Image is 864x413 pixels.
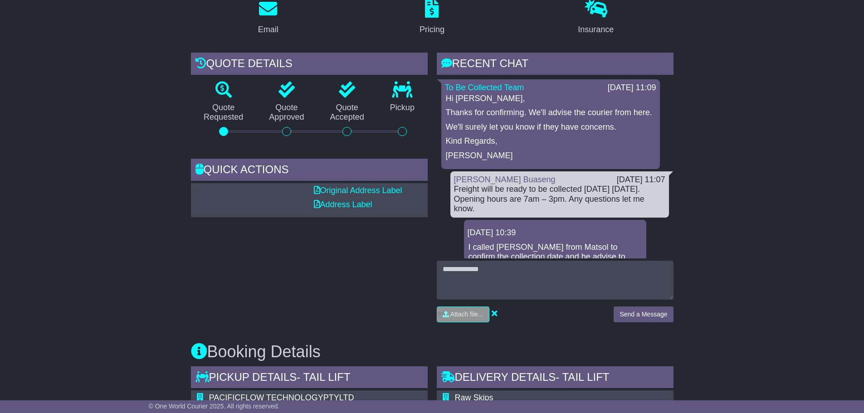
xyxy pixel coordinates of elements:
[258,24,278,36] div: Email
[446,108,655,118] p: Thanks for confirming. We'll advise the courier from here.
[209,393,354,402] span: PACIFICFLOW TECHNOLOGYPTYLTD
[317,103,377,122] p: Quote Accepted
[556,371,609,383] span: - Tail Lift
[446,122,655,132] p: We'll surely let you know if they have concerns.
[377,103,427,113] p: Pickup
[191,159,428,183] div: Quick Actions
[446,136,655,146] p: Kind Regards,
[191,53,428,77] div: Quote Details
[297,371,350,383] span: - Tail Lift
[455,393,493,402] span: Raw Skips
[420,24,444,36] div: Pricing
[454,175,556,184] a: [PERSON_NAME] Buaseng
[469,243,642,292] p: I called [PERSON_NAME] from Matsol to confirm the collection date and he advise to book it for [D...
[314,186,402,195] a: Original Address Label
[468,228,643,238] div: [DATE] 10:39
[314,200,372,209] a: Address Label
[578,24,614,36] div: Insurance
[191,366,428,391] div: Pickup Details
[256,103,317,122] p: Quote Approved
[191,103,256,122] p: Quote Requested
[437,366,674,391] div: Delivery Details
[454,185,665,214] div: Freight will be ready to be collected [DATE] [DATE]. Opening hours are 7am – 3pm. Any questions l...
[445,83,524,92] a: To Be Collected Team
[191,343,674,361] h3: Booking Details
[617,175,665,185] div: [DATE] 11:07
[446,151,655,161] p: [PERSON_NAME]
[446,94,655,104] p: Hi [PERSON_NAME],
[608,83,656,93] div: [DATE] 11:09
[437,53,674,77] div: RECENT CHAT
[149,403,280,410] span: © One World Courier 2025. All rights reserved.
[614,306,673,322] button: Send a Message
